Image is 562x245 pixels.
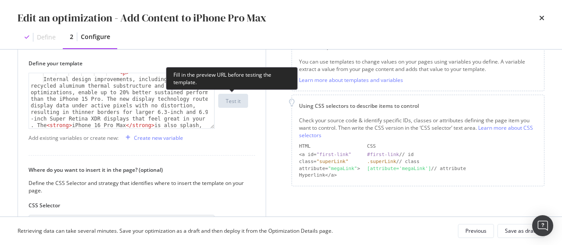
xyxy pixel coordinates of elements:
div: HTML [299,143,360,150]
a: Learn more about templates and variables [299,76,403,84]
button: Create new variable [122,131,183,145]
div: Retrieving data can take several minutes. Save your optimization as a draft and then deploy it fr... [18,227,333,234]
div: Previous [465,227,486,234]
div: Save as draft [505,227,537,234]
label: CSS Selector [29,202,248,209]
div: #first-link [367,152,399,157]
div: Check your source code & identify specific IDs, classes or attributes defining the page item you ... [299,117,537,139]
div: Define the CSS Selector and strategy that identifies where to insert the template on your page. [29,179,248,194]
a: Learn more about CSS selectors [299,124,533,139]
div: Create new variable [134,134,183,142]
div: Using CSS selectors to describe items to control [299,102,537,110]
div: // class [367,158,537,165]
div: times [539,11,544,25]
div: Add existing variables or create new: [29,134,119,142]
div: [attribute='megaLink'] [367,166,431,171]
div: Open Intercom Messenger [532,215,553,236]
div: class= [299,158,360,165]
div: "superLink" [317,159,349,164]
div: <a id= [299,151,360,158]
button: Save as draft [497,224,544,238]
div: You can use templates to change values on your pages using variables you define. A variable extra... [299,58,537,73]
textarea: div.sc-iEhLsB.jWdwcZ:nth-of-type(1) [29,215,215,242]
div: Define [37,33,56,42]
div: // id [367,151,537,158]
div: Configure [81,32,110,41]
div: Fill in the preview URL before testing the template. [166,67,298,90]
div: Test it [226,97,241,105]
label: Define your template [29,60,248,67]
div: // attribute [367,165,537,172]
div: "megaLink" [328,166,357,171]
div: .superLink [367,159,396,164]
div: CSS [367,143,537,150]
div: Hyperlink</a> [299,172,360,179]
div: "first-link" [317,152,351,157]
div: Edit an optimization - Add Content to iPhone Pro Max [18,11,267,25]
label: Where do you want to insert it in the page? (optional) [29,166,248,174]
div: 2 [70,32,73,41]
button: Previous [458,224,494,238]
button: Test it [218,94,248,108]
div: attribute= > [299,165,360,172]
